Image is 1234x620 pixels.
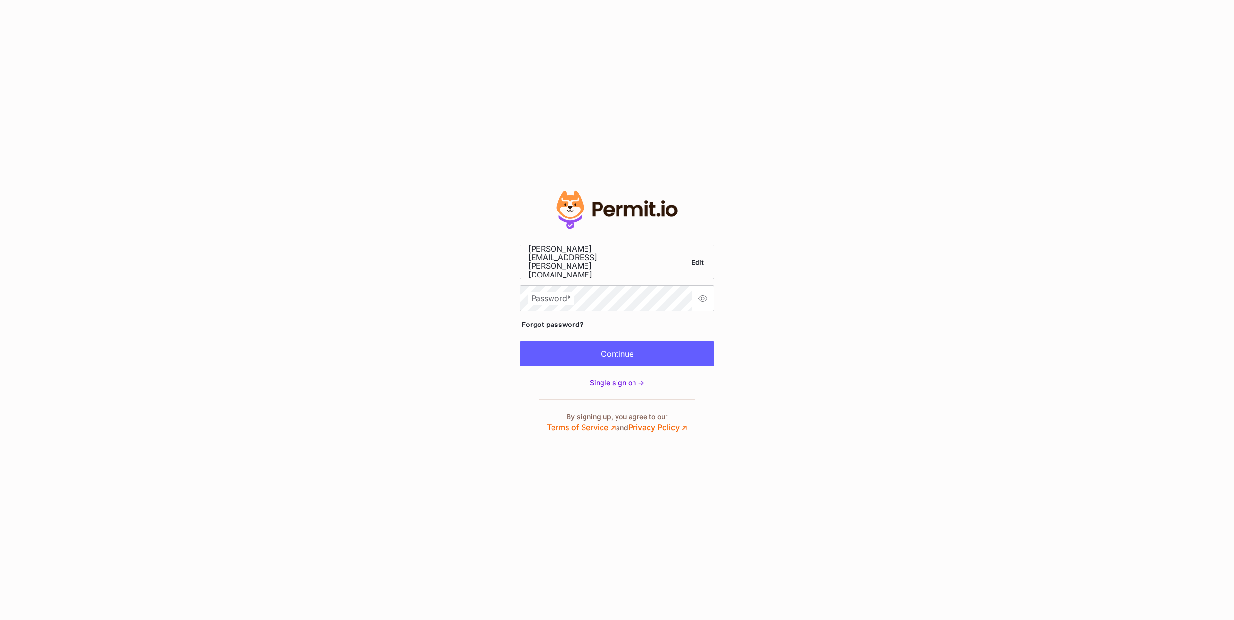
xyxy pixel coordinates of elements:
span: Single sign on -> [590,378,644,387]
a: Terms of Service ↗ [547,423,616,432]
a: Edit email address [689,255,706,269]
a: Privacy Policy ↗ [628,423,687,432]
span: [PERSON_NAME][EMAIL_ADDRESS][PERSON_NAME][DOMAIN_NAME] [528,245,649,279]
a: Single sign on -> [590,378,644,388]
a: Forgot password? [520,318,585,330]
button: Continue [520,341,714,366]
p: By signing up, you agree to our and [547,412,687,433]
